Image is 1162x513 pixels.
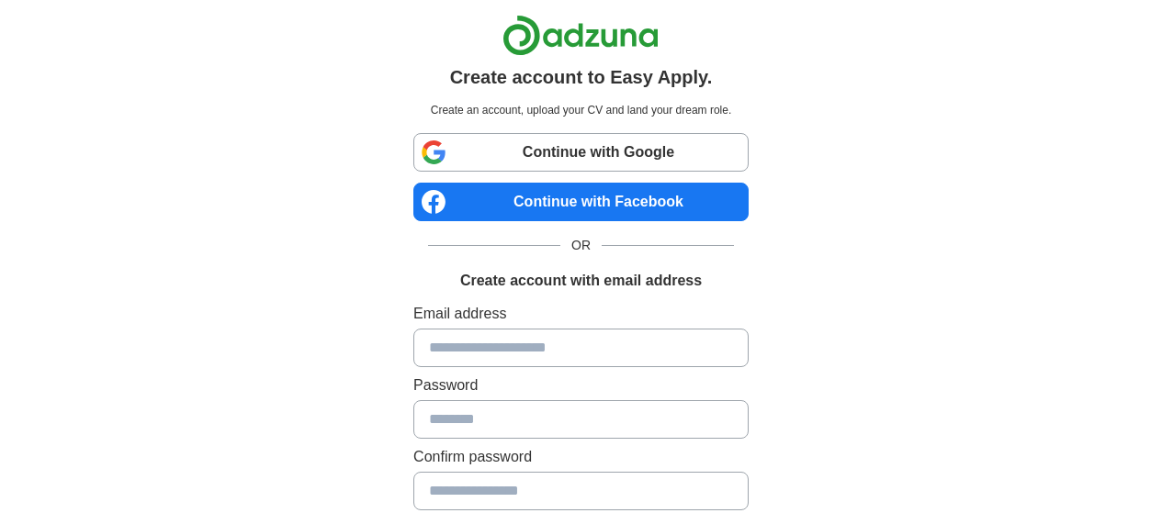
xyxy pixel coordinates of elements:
[460,270,702,292] h1: Create account with email address
[417,102,745,118] p: Create an account, upload your CV and land your dream role.
[413,183,749,221] a: Continue with Facebook
[560,236,602,255] span: OR
[413,374,749,396] label: Password
[413,446,749,468] label: Confirm password
[413,303,749,325] label: Email address
[450,63,713,91] h1: Create account to Easy Apply.
[502,15,659,56] img: Adzuna logo
[413,133,749,172] a: Continue with Google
